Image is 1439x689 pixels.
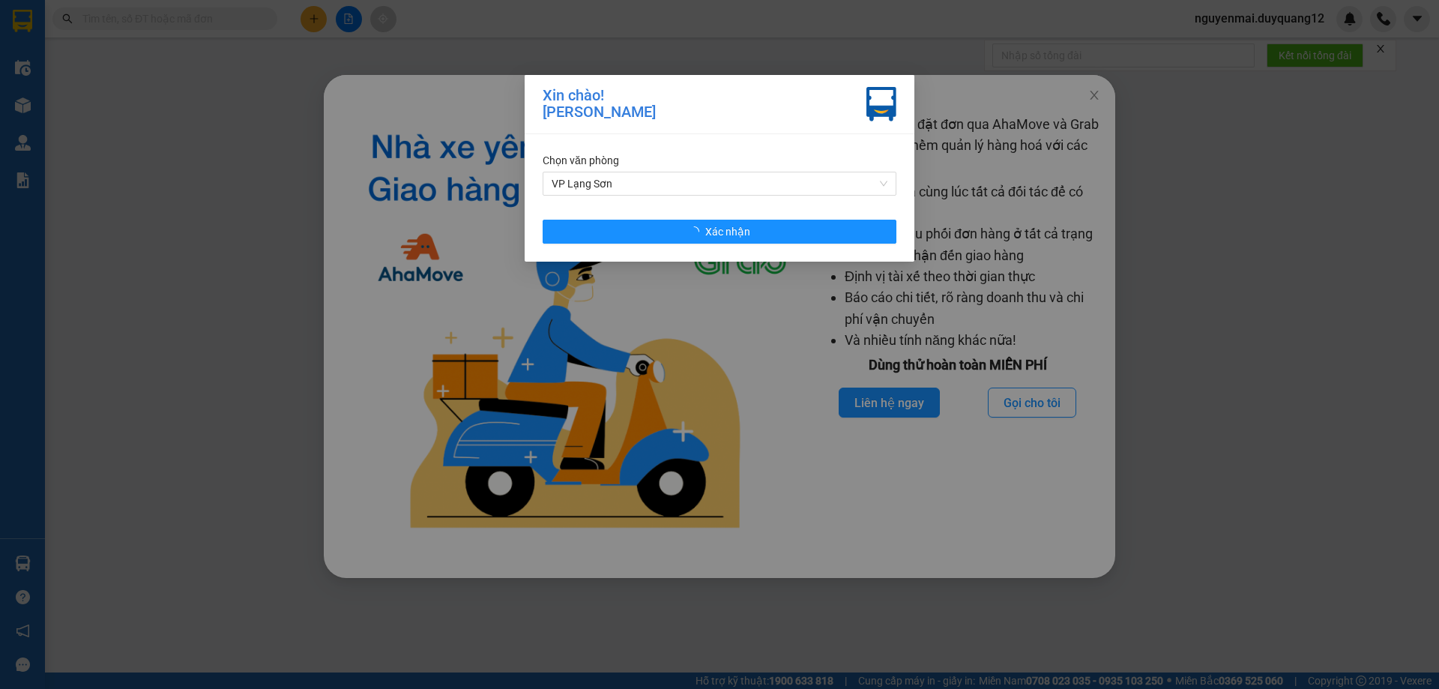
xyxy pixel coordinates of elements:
[543,152,896,169] div: Chọn văn phòng
[705,223,750,240] span: Xác nhận
[689,226,705,237] span: loading
[543,220,896,244] button: Xác nhận
[552,172,887,195] span: VP Lạng Sơn
[866,87,896,121] img: vxr-icon
[543,87,656,121] div: Xin chào! [PERSON_NAME]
